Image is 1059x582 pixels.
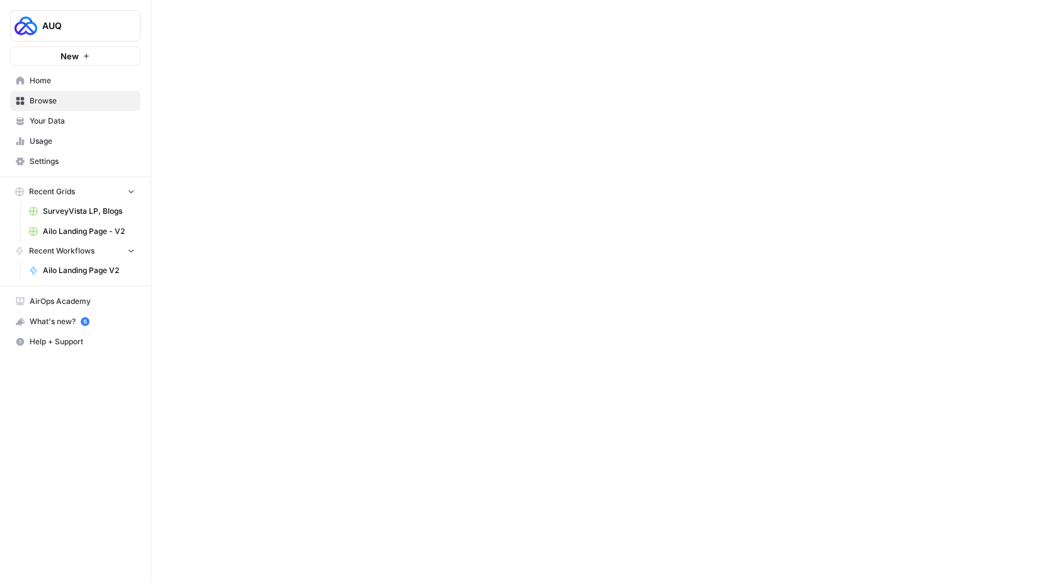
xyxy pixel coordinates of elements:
[43,226,135,237] span: Ailo Landing Page - V2
[83,318,86,325] text: 5
[10,47,141,66] button: New
[10,291,141,311] a: AirOps Academy
[10,311,141,332] button: What's new? 5
[61,50,79,62] span: New
[30,336,135,347] span: Help + Support
[10,151,141,172] a: Settings
[10,242,141,260] button: Recent Workflows
[10,10,141,42] button: Workspace: AUQ
[42,20,119,32] span: AUQ
[30,75,135,86] span: Home
[10,182,141,201] button: Recent Grids
[11,312,140,331] div: What's new?
[10,71,141,91] a: Home
[30,95,135,107] span: Browse
[43,206,135,217] span: SurveyVista LP, Blogs
[30,156,135,167] span: Settings
[23,201,141,221] a: SurveyVista LP, Blogs
[23,260,141,281] a: Ailo Landing Page V2
[29,186,75,197] span: Recent Grids
[30,115,135,127] span: Your Data
[10,332,141,352] button: Help + Support
[10,131,141,151] a: Usage
[43,265,135,276] span: Ailo Landing Page V2
[10,91,141,111] a: Browse
[10,111,141,131] a: Your Data
[30,136,135,147] span: Usage
[14,15,37,37] img: AUQ Logo
[23,221,141,242] a: Ailo Landing Page - V2
[81,317,90,326] a: 5
[29,245,95,257] span: Recent Workflows
[30,296,135,307] span: AirOps Academy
